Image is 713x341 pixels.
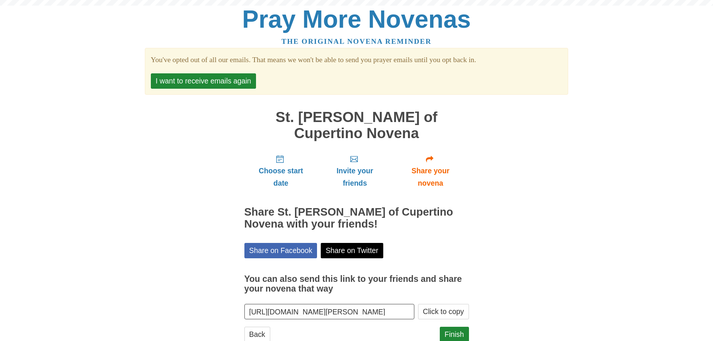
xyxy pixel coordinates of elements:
[321,243,383,258] a: Share on Twitter
[392,149,469,193] a: Share your novena
[244,274,469,293] h3: You can also send this link to your friends and share your novena that way
[418,304,469,319] button: Click to copy
[244,206,469,230] h2: Share St. [PERSON_NAME] of Cupertino Novena with your friends!
[244,149,318,193] a: Choose start date
[151,54,562,66] section: You've opted out of all our emails. That means we won't be able to send you prayer emails until y...
[244,109,469,141] h1: St. [PERSON_NAME] of Cupertino Novena
[317,149,392,193] a: Invite your friends
[242,5,471,33] a: Pray More Novenas
[244,243,317,258] a: Share on Facebook
[252,165,310,189] span: Choose start date
[151,73,256,89] button: I want to receive emails again
[400,165,461,189] span: Share your novena
[325,165,384,189] span: Invite your friends
[281,37,432,45] a: The original novena reminder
